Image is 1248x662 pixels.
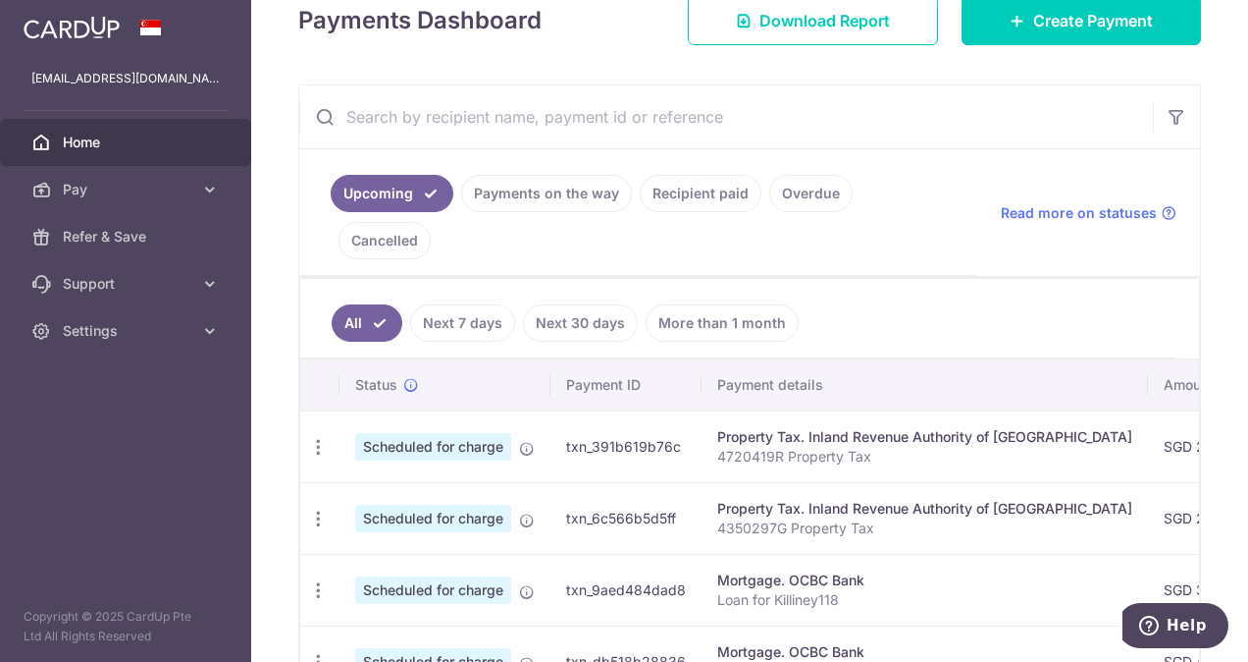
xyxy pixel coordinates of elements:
[717,571,1132,590] div: Mortgage. OCBC Bank
[410,304,515,342] a: Next 7 days
[646,304,799,342] a: More than 1 month
[1164,375,1214,395] span: Amount
[1122,603,1228,652] iframe: Opens a widget where you can find more information
[717,499,1132,519] div: Property Tax. Inland Revenue Authority of [GEOGRAPHIC_DATA]
[331,175,453,212] a: Upcoming
[717,447,1132,467] p: 4720419R Property Tax
[299,85,1153,148] input: Search by recipient name, payment id or reference
[355,505,511,532] span: Scheduled for charge
[550,359,702,411] th: Payment ID
[355,375,397,395] span: Status
[355,433,511,461] span: Scheduled for charge
[298,3,542,38] h4: Payments Dashboard
[717,427,1132,447] div: Property Tax. Inland Revenue Authority of [GEOGRAPHIC_DATA]
[355,577,511,604] span: Scheduled for charge
[338,222,431,259] a: Cancelled
[63,180,192,199] span: Pay
[769,175,853,212] a: Overdue
[461,175,632,212] a: Payments on the way
[1001,203,1176,223] a: Read more on statuses
[31,69,220,88] p: [EMAIL_ADDRESS][DOMAIN_NAME]
[63,274,192,294] span: Support
[1033,9,1153,32] span: Create Payment
[759,9,890,32] span: Download Report
[717,642,1132,662] div: Mortgage. OCBC Bank
[63,133,192,152] span: Home
[702,359,1148,411] th: Payment details
[717,590,1132,610] p: Loan for Killiney118
[550,554,702,626] td: txn_9aed484dad8
[332,304,402,342] a: All
[717,519,1132,538] p: 4350297G Property Tax
[1001,203,1157,223] span: Read more on statuses
[523,304,638,342] a: Next 30 days
[24,16,120,39] img: CardUp
[640,175,761,212] a: Recipient paid
[550,411,702,482] td: txn_391b619b76c
[63,321,192,341] span: Settings
[63,227,192,247] span: Refer & Save
[550,482,702,554] td: txn_6c566b5d5ff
